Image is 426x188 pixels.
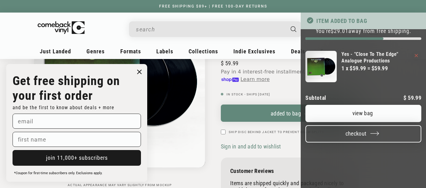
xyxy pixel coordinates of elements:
[14,171,102,175] span: *Coupon for first-time subscribers only. Exclusions apply.
[13,114,141,129] input: email
[403,95,421,101] p: 59.99
[305,105,421,122] a: View bag
[341,51,410,64] a: Yes - "Close To The Edge" Analogue Productions
[305,95,326,101] h2: Subtotal
[415,54,418,57] button: Remove Yes - "Close To The Edge" Analogue Productions
[341,64,410,73] div: 1 x $59.99 = $59.99
[305,154,421,168] iframe: PayPal-paypal
[13,132,141,147] input: first name
[305,28,421,34] p: You're away from free shipping.
[13,150,141,166] button: join 11,000+ subscribers
[13,105,114,110] span: and be the first to know about deals + more
[135,67,144,77] button: Close dialog
[301,13,426,188] div: Your bag
[13,73,120,103] strong: Get free shipping on your first order
[305,125,421,142] button: Checkout
[403,94,406,101] span: $
[331,28,348,34] span: $29.01
[301,13,426,29] div: Item added to bag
